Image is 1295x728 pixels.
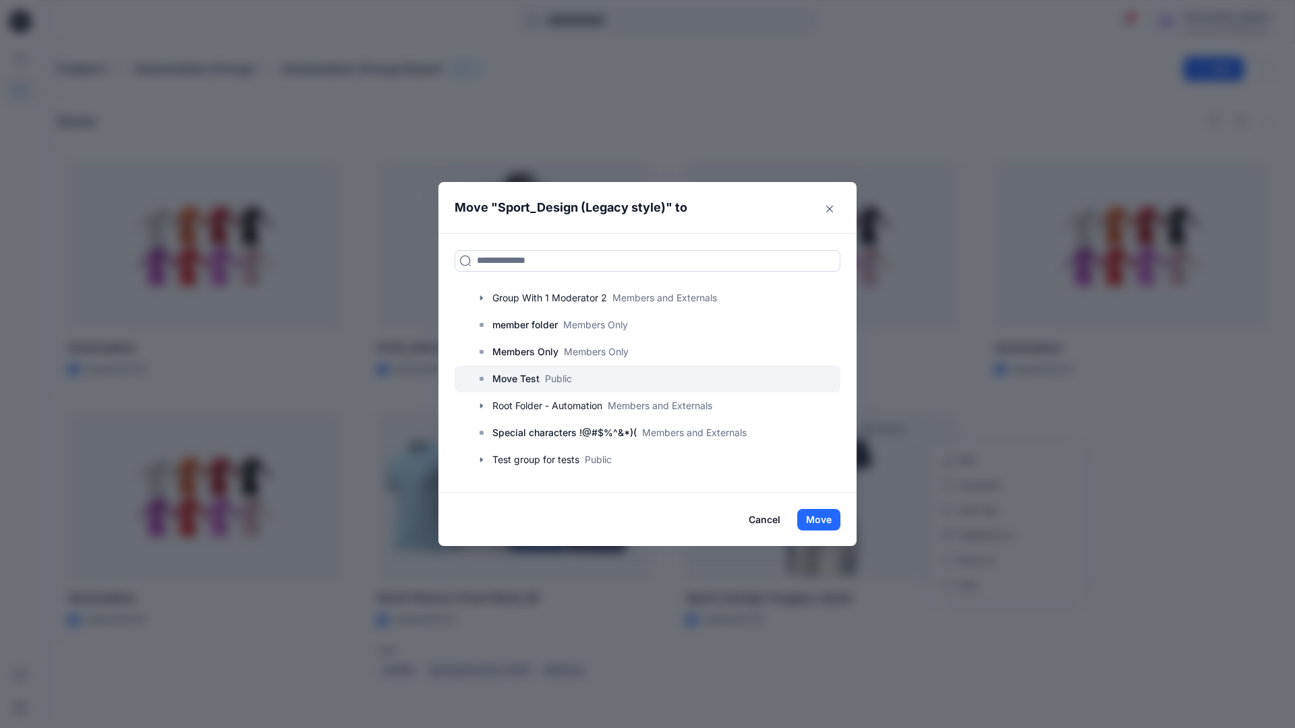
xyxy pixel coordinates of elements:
p: Public [545,371,572,386]
button: Cancel [740,509,789,530]
p: Members Only [563,317,628,332]
p: member folder [492,317,558,333]
button: Move [797,509,840,530]
p: Special characters !@#$%^&*)( [492,425,637,441]
button: Close [819,198,840,220]
p: Sport_Design (Legacy style) [498,198,666,217]
p: Members Only [564,344,629,359]
p: Members Only [492,344,558,360]
header: Move " " to [438,182,836,233]
p: Move Test [492,371,540,387]
p: Members and Externals [642,425,747,439]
